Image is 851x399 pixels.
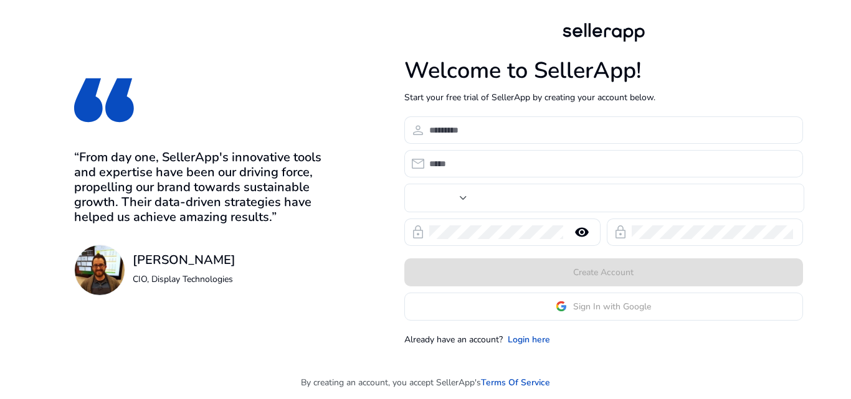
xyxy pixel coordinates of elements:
p: Already have an account? [404,333,503,346]
p: Start your free trial of SellerApp by creating your account below. [404,91,803,104]
a: Terms Of Service [481,376,550,389]
span: lock [411,225,425,240]
span: lock [613,225,628,240]
h3: [PERSON_NAME] [133,253,235,268]
a: Login here [508,333,550,346]
h3: “From day one, SellerApp's innovative tools and expertise have been our driving force, propelling... [74,150,340,225]
p: CIO, Display Technologies [133,273,235,286]
h1: Welcome to SellerApp! [404,57,803,84]
span: person [411,123,425,138]
mat-icon: remove_red_eye [567,225,597,240]
span: email [411,156,425,171]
